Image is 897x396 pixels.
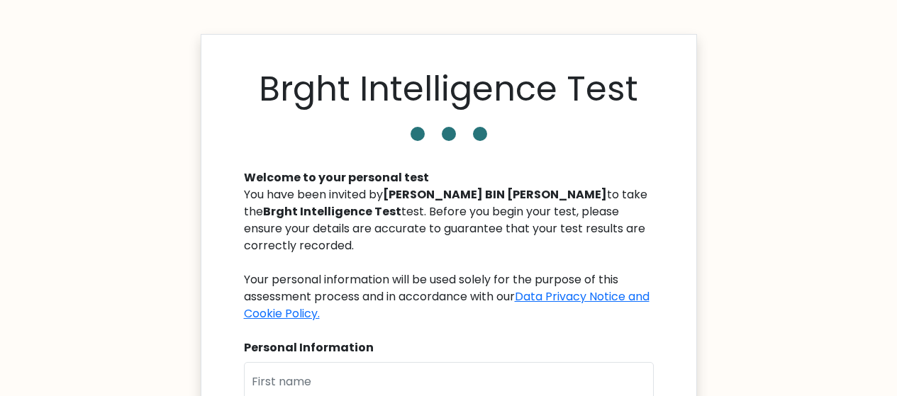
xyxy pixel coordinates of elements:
div: Personal Information [244,339,654,356]
b: Brght Intelligence Test [263,203,401,220]
a: Data Privacy Notice and Cookie Policy. [244,288,650,322]
b: [PERSON_NAME] BIN [PERSON_NAME] [383,186,607,203]
div: You have been invited by to take the test. Before you begin your test, please ensure your details... [244,186,654,322]
div: Welcome to your personal test [244,169,654,186]
h1: Brght Intelligence Test [259,69,638,110]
